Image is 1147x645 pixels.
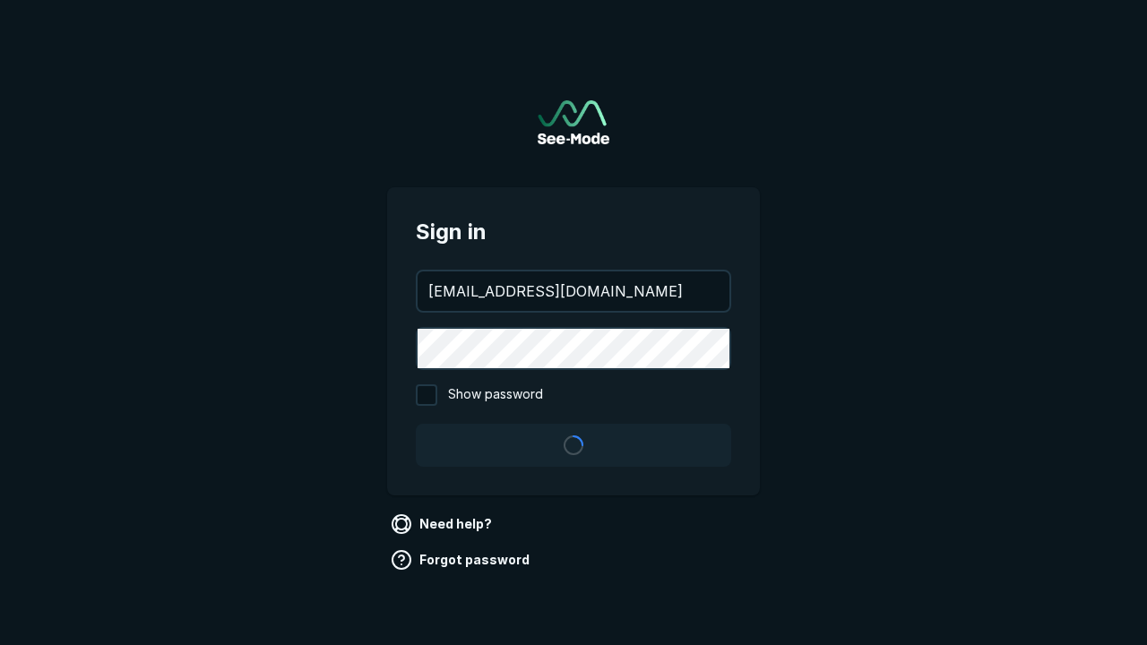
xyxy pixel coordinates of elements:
a: Need help? [387,510,499,538]
span: Sign in [416,216,731,248]
img: See-Mode Logo [538,100,609,144]
span: Show password [448,384,543,406]
input: your@email.com [418,271,729,311]
a: Forgot password [387,546,537,574]
a: Go to sign in [538,100,609,144]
